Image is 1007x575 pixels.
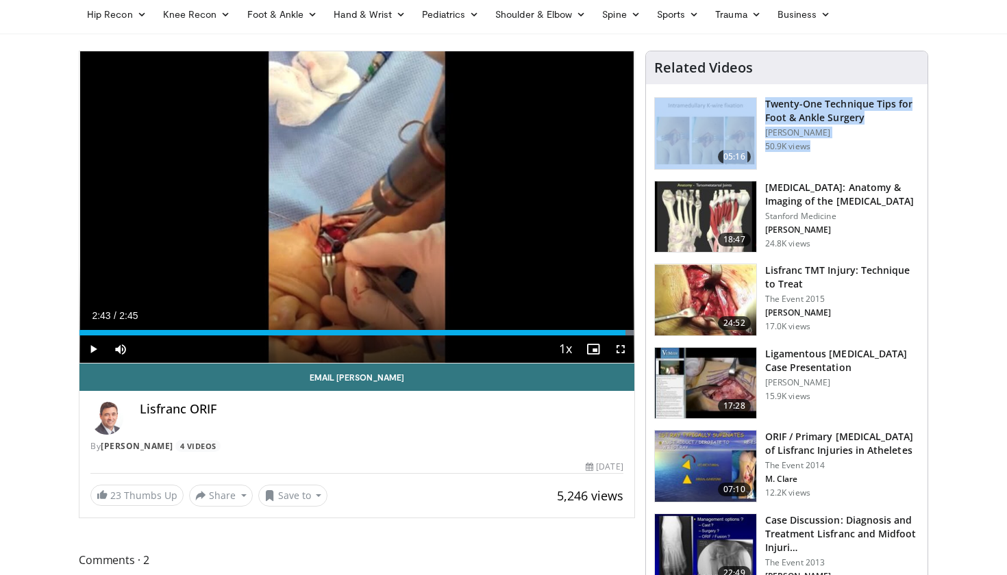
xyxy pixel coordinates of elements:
span: 2:43 [92,310,110,321]
a: Email [PERSON_NAME] [79,363,634,391]
p: The Event 2015 [765,294,919,305]
a: [PERSON_NAME] [101,440,173,452]
span: / [114,310,116,321]
a: 18:47 [MEDICAL_DATA]: Anatomy & Imaging of the [MEDICAL_DATA] Stanford Medicine [PERSON_NAME] 24.... [654,181,919,253]
img: 04a586da-fa4e-4ad2-b9fa-91610906b0d2.150x105_q85_crop-smart_upscale.jpg [655,431,756,502]
img: 6702e58c-22b3-47ce-9497-b1c0ae175c4c.150x105_q85_crop-smart_upscale.jpg [655,98,756,169]
a: Hip Recon [79,1,155,28]
h3: Twenty-One Technique Tips for Foot & Ankle Surgery [765,97,919,125]
a: Shoulder & Elbow [487,1,594,28]
a: Foot & Ankle [239,1,326,28]
h3: ORIF / Primary [MEDICAL_DATA] of Lisfranc Injuries in Atheletes [765,430,919,457]
img: Avatar [90,402,123,435]
span: 24:52 [718,316,751,330]
p: Stanford Medicine [765,211,919,222]
img: xX2wXF35FJtYfXNX4xMDoxOjByO_JhYE.150x105_q85_crop-smart_upscale.jpg [655,348,756,419]
button: Mute [107,335,134,363]
div: Progress Bar [79,330,634,335]
a: 4 Videos [175,440,221,452]
a: Business [769,1,839,28]
a: Pediatrics [414,1,487,28]
h3: Case Discussion: Diagnosis and Treatment Lisfranc and Midfoot Injuri… [765,513,919,554]
p: 15.9K views [765,391,810,402]
span: 23 [110,489,121,502]
h4: Lisfranc ORIF [140,402,623,417]
h3: Ligamentous [MEDICAL_DATA] Case Presentation [765,347,919,374]
button: Share [189,485,253,507]
p: 12.2K views [765,487,810,498]
p: 24.8K views [765,238,810,249]
a: 23 Thumbs Up [90,485,184,506]
a: 17:28 Ligamentous [MEDICAL_DATA] Case Presentation [PERSON_NAME] 15.9K views [654,347,919,420]
a: 05:16 Twenty-One Technique Tips for Foot & Ankle Surgery [PERSON_NAME] 50.9K views [654,97,919,170]
span: 07:10 [718,483,751,496]
a: Hand & Wrist [325,1,414,28]
div: By [90,440,623,452]
p: M. Clare [765,474,919,485]
p: The Event 2013 [765,557,919,568]
div: [DATE] [586,461,623,473]
span: 5,246 views [557,487,623,504]
p: [PERSON_NAME] [765,307,919,318]
a: Trauma [707,1,769,28]
a: 24:52 Lisfranc TMT Injury: Technique to Treat The Event 2015 [PERSON_NAME] 17.0K views [654,264,919,336]
video-js: Video Player [79,51,634,363]
img: 184956fa-8010-450c-ab61-b39d3b62f7e2.150x105_q85_crop-smart_upscale.jpg [655,264,756,335]
p: [PERSON_NAME] [765,225,919,235]
h4: Related Videos [654,60,753,76]
button: Play [79,335,107,363]
button: Fullscreen [607,335,634,363]
button: Playback Rate [552,335,580,363]
button: Enable picture-in-picture mode [580,335,607,363]
span: 2:45 [119,310,138,321]
p: 50.9K views [765,141,810,152]
h3: Lisfranc TMT Injury: Technique to Treat [765,264,919,291]
button: Save to [258,485,328,507]
p: [PERSON_NAME] [765,127,919,138]
p: The Event 2014 [765,460,919,471]
a: Sports [649,1,708,28]
h3: [MEDICAL_DATA]: Anatomy & Imaging of the [MEDICAL_DATA] [765,181,919,208]
span: 05:16 [718,150,751,164]
p: 17.0K views [765,321,810,332]
span: 18:47 [718,233,751,246]
p: [PERSON_NAME] [765,377,919,388]
a: Knee Recon [155,1,239,28]
span: Comments 2 [79,551,635,569]
span: 17:28 [718,399,751,413]
img: cf38df8d-9b01-422e-ad42-3a0389097cd5.150x105_q85_crop-smart_upscale.jpg [655,181,756,253]
a: Spine [594,1,648,28]
a: 07:10 ORIF / Primary [MEDICAL_DATA] of Lisfranc Injuries in Atheletes The Event 2014 M. Clare 12.... [654,430,919,502]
